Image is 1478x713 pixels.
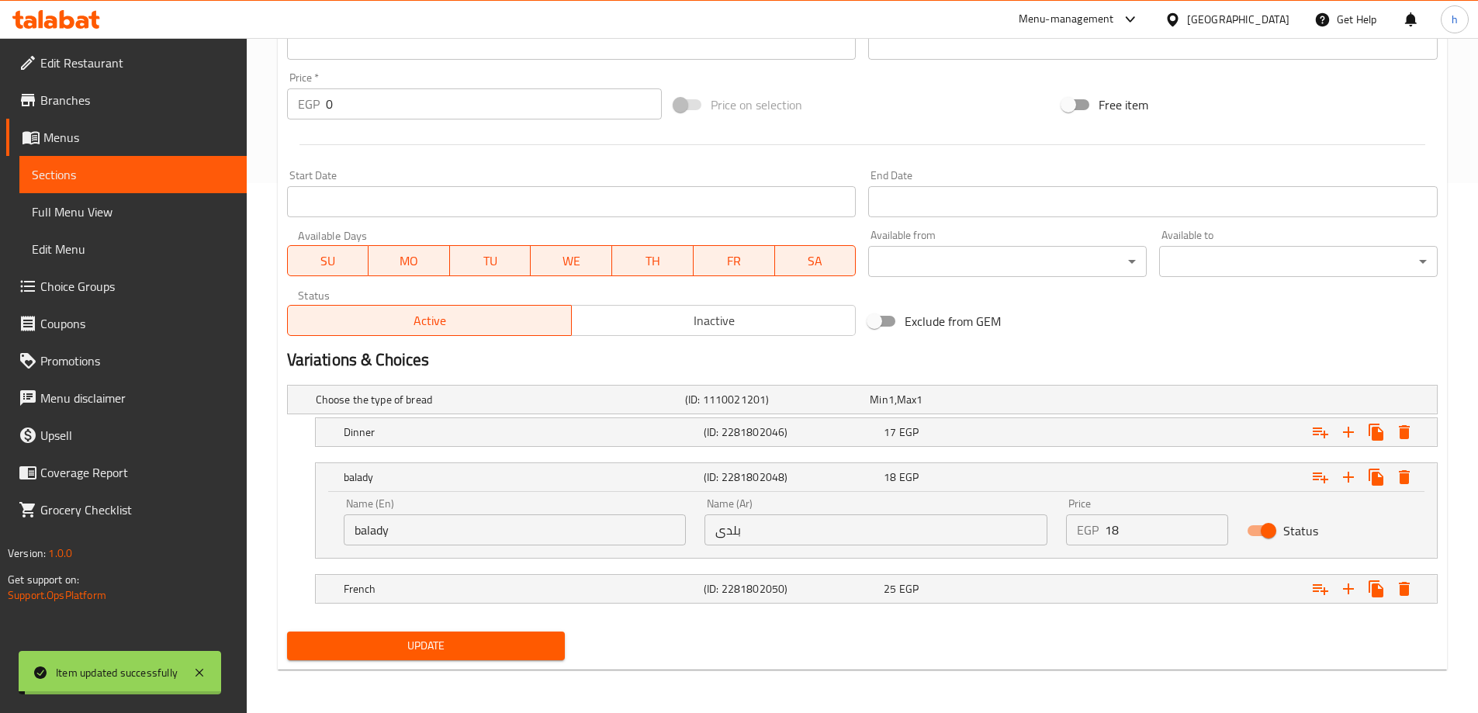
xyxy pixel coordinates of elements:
input: Enter name En [344,514,687,545]
a: Grocery Checklist [6,491,247,528]
span: Inactive [578,310,850,332]
div: , [870,392,1048,407]
span: TH [618,250,687,272]
span: h [1452,11,1458,28]
span: EGP [899,467,919,487]
button: Clone new choice [1362,418,1390,446]
input: Please enter product barcode [287,29,857,60]
div: Menu-management [1019,10,1114,29]
h5: (ID: 2281802050) [704,581,877,597]
button: Update [287,632,566,660]
h2: Variations & Choices [287,348,1438,372]
span: Sections [32,165,234,184]
span: MO [375,250,444,272]
a: Choice Groups [6,268,247,305]
span: Menus [43,128,234,147]
h5: Choose the type of bread [316,392,679,407]
span: Branches [40,91,234,109]
button: WE [531,245,612,276]
h5: (ID: 2281802048) [704,469,877,485]
a: Coverage Report [6,454,247,491]
span: Promotions [40,351,234,370]
button: Add new choice [1334,575,1362,603]
span: EGP [899,422,919,442]
a: Branches [6,81,247,119]
span: Exclude from GEM [905,312,1001,331]
a: Coupons [6,305,247,342]
div: Expand [316,575,1437,603]
div: [GEOGRAPHIC_DATA] [1187,11,1289,28]
span: Choice Groups [40,277,234,296]
div: Expand [316,418,1437,446]
button: Delete French [1390,575,1418,603]
h5: French [344,581,697,597]
a: Menus [6,119,247,156]
span: Coverage Report [40,463,234,482]
span: Grocery Checklist [40,500,234,519]
button: Clone new choice [1362,575,1390,603]
button: SU [287,245,369,276]
button: TU [450,245,531,276]
a: Menu disclaimer [6,379,247,417]
button: FR [694,245,775,276]
button: Add choice group [1307,418,1334,446]
a: Support.OpsPlatform [8,585,106,605]
a: Edit Restaurant [6,44,247,81]
button: TH [612,245,694,276]
span: 17 [884,422,896,442]
span: Get support on: [8,569,79,590]
button: Inactive [571,305,856,336]
span: SU [294,250,363,272]
span: FR [700,250,769,272]
span: Edit Restaurant [40,54,234,72]
span: 1 [888,389,895,410]
span: Menu disclaimer [40,389,234,407]
button: Active [287,305,572,336]
input: Please enter price [1105,514,1228,545]
span: Full Menu View [32,202,234,221]
a: Sections [19,156,247,193]
span: 1 [916,389,922,410]
div: ​ [868,246,1147,277]
span: 25 [884,579,896,599]
div: Expand [316,463,1437,491]
button: MO [369,245,450,276]
div: ​ [1159,246,1438,277]
span: EGP [899,579,919,599]
span: Max [897,389,916,410]
span: Update [299,636,553,656]
button: Delete balady [1390,463,1418,491]
button: SA [775,245,857,276]
button: Add new choice [1334,463,1362,491]
p: EGP [298,95,320,113]
span: 18 [884,467,896,487]
input: Please enter price [326,88,663,119]
button: Add new choice [1334,418,1362,446]
button: Add choice group [1307,575,1334,603]
a: Edit Menu [19,230,247,268]
input: Please enter product sku [868,29,1438,60]
a: Promotions [6,342,247,379]
span: 1.0.0 [48,543,72,563]
button: Add choice group [1307,463,1334,491]
p: EGP [1077,521,1099,539]
button: Delete Dinner [1390,418,1418,446]
span: Status [1283,521,1318,540]
input: Enter name Ar [704,514,1047,545]
a: Full Menu View [19,193,247,230]
span: TU [456,250,525,272]
button: Clone new choice [1362,463,1390,491]
span: Active [294,310,566,332]
div: Item updated successfully [56,664,178,681]
h5: balady [344,469,697,485]
span: Coupons [40,314,234,333]
span: Price on selection [711,95,802,114]
span: Edit Menu [32,240,234,258]
h5: (ID: 2281802046) [704,424,877,440]
h5: Dinner [344,424,697,440]
span: Free item [1099,95,1148,114]
span: Upsell [40,426,234,445]
span: WE [537,250,606,272]
span: SA [781,250,850,272]
span: Version: [8,543,46,563]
